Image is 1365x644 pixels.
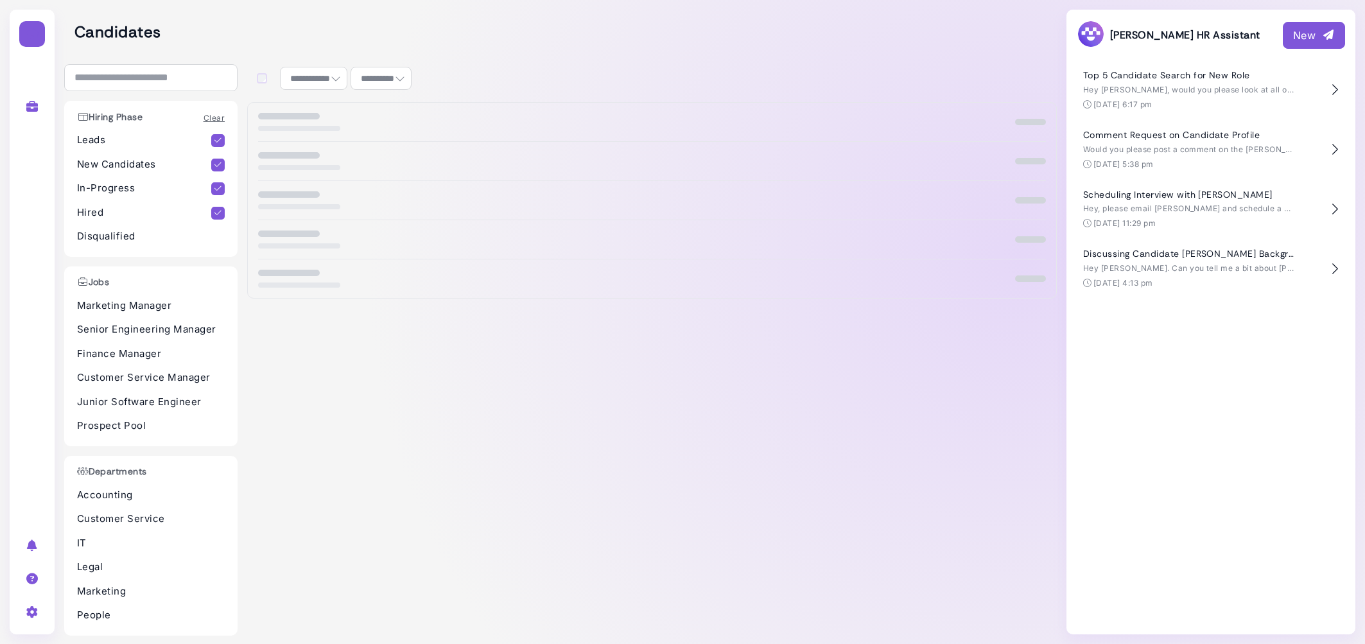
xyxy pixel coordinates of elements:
p: Marketing Manager [77,299,225,313]
a: Clear [204,113,225,123]
p: Disqualified [77,229,225,244]
time: [DATE] 4:13 pm [1093,278,1153,288]
h3: Departments [71,466,153,477]
h4: Scheduling Interview with [PERSON_NAME] [1083,189,1295,200]
h3: Hiring Phase [71,112,149,123]
p: Leads [77,133,211,148]
p: Legal [77,560,225,575]
p: Customer Service [77,512,225,527]
button: New [1283,22,1345,49]
button: Comment Request on Candidate Profile Would you please post a comment on the [PERSON_NAME] profile... [1077,120,1345,180]
p: Customer Service Manager [77,370,225,385]
button: Top 5 Candidate Search for New Role Hey [PERSON_NAME], would you please look at all of our existi... [1077,60,1345,120]
p: Prospect Pool [77,419,225,433]
p: Senior Engineering Manager [77,322,225,337]
p: Accounting [77,488,225,503]
button: Scheduling Interview with [PERSON_NAME] Hey, please email [PERSON_NAME] and schedule a 30 min int... [1077,180,1345,239]
time: [DATE] 6:17 pm [1093,100,1152,109]
p: Junior Software Engineer [77,395,225,410]
h4: Top 5 Candidate Search for New Role [1083,70,1295,81]
h2: Candidates [74,23,1057,42]
div: New [1293,28,1335,43]
p: In-Progress [77,181,211,196]
h3: Jobs [71,277,116,288]
button: Discussing Candidate [PERSON_NAME] Background Hey [PERSON_NAME]. Can you tell me a bit about [PER... [1077,239,1345,299]
p: People [77,608,225,623]
p: Marketing [77,584,225,599]
time: [DATE] 5:38 pm [1093,159,1154,169]
h4: Discussing Candidate [PERSON_NAME] Background [1083,248,1295,259]
time: [DATE] 11:29 pm [1093,218,1156,228]
p: IT [77,536,225,551]
p: Hired [77,205,211,220]
h3: [PERSON_NAME] HR Assistant [1077,20,1260,50]
p: Finance Manager [77,347,225,361]
p: New Candidates [77,157,211,172]
h4: Comment Request on Candidate Profile [1083,130,1295,141]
